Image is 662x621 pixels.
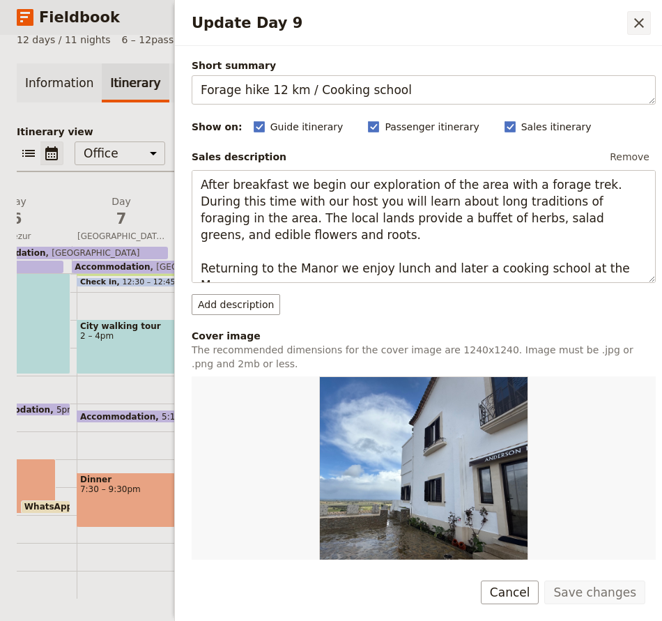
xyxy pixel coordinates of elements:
[162,412,222,421] span: 5:15pm – 9am
[72,261,272,273] div: Accommodation[GEOGRAPHIC_DATA]
[72,231,171,242] span: [GEOGRAPHIC_DATA]
[75,262,150,272] span: Accommodation
[192,294,280,315] button: Add description
[192,59,656,72] span: Short summary
[46,248,140,258] span: [GEOGRAPHIC_DATA]
[80,484,172,494] span: 7:30 – 9:30pm
[102,63,169,102] a: Itinerary
[192,343,656,371] p: The recommended dimensions for the cover image are 1240x1240. Image must be .jpg or .png and 2mb ...
[77,277,176,287] div: Check in12:30 – 12:45pm
[17,141,40,165] button: List view
[17,33,111,47] span: 12 days / 11 nights
[56,405,103,414] span: 5pm – 9am
[72,194,176,246] button: Day7[GEOGRAPHIC_DATA]
[17,125,645,139] p: Itinerary view
[80,412,162,421] span: Accommodation
[169,63,236,102] a: Services
[192,75,656,105] textarea: Short summary
[123,278,188,286] span: 12:30 – 12:45pm
[77,410,176,423] div: Accommodation5:15pm – 9am
[319,376,528,585] img: https://d33jgr8dhgav85.cloudfront.net/65720455998748ca6b7d31aa/689d75a9a0420423ef21062a?Expires=1...
[192,170,656,283] textarea: After breakfast we begin our exploration of the area with a forage trek. During this time with ou...
[80,278,123,286] span: Check in
[481,581,539,604] button: Cancel
[17,63,102,102] a: Information
[151,262,245,272] span: [GEOGRAPHIC_DATA]
[77,319,176,374] div: City walking tour2 – 4pm
[77,208,165,229] span: 7
[80,475,172,484] span: Dinner
[40,141,63,165] button: Calendar view
[627,11,651,35] button: Close drawer
[270,120,344,134] span: Guide itinerary
[77,473,176,528] div: Dinner7:30 – 9:30pm
[544,581,645,604] button: Save changes
[80,321,172,331] span: City walking tour
[17,6,120,29] a: Fieldbook
[385,120,479,134] span: Passenger itinerary
[122,33,208,47] span: 6 – 12 passengers
[21,500,70,514] div: WhatsApp Reminders
[521,120,592,134] span: Sales itinerary
[192,120,243,134] div: Show on:
[80,331,172,341] span: 2 – 4pm
[24,502,132,512] span: WhatsApp Reminders
[192,13,627,33] h2: Update Day 9
[77,194,165,229] h2: Day
[192,150,286,164] label: Sales description
[603,146,656,167] button: Remove
[192,329,656,343] div: Cover image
